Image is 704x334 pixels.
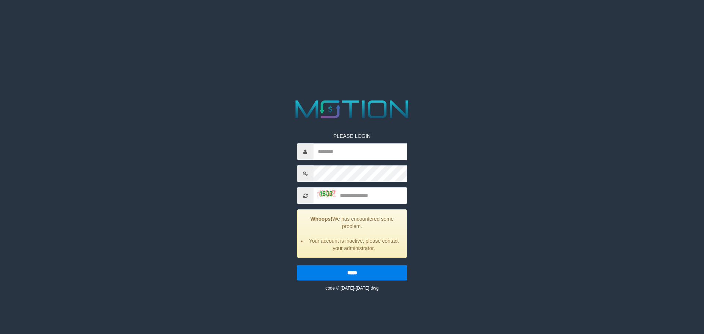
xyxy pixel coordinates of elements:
[290,97,414,121] img: MOTION_logo.png
[317,190,335,197] img: captcha
[297,209,407,258] div: We has encountered some problem.
[325,286,378,291] small: code © [DATE]-[DATE] dwg
[307,237,401,252] li: Your account is inactive, please contact your administrator.
[311,216,333,222] strong: Whoops!
[297,132,407,140] p: PLEASE LOGIN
